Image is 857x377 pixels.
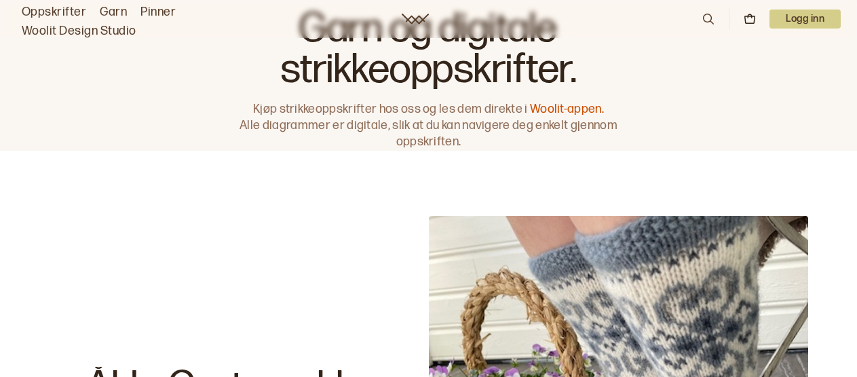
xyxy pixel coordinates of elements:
a: Woolit Design Studio [22,22,136,41]
a: Oppskrifter [22,3,86,22]
a: Woolit [402,14,429,24]
a: Garn [100,3,127,22]
a: Pinner [140,3,176,22]
p: Logg inn [769,10,841,29]
h1: Garn og digitale strikkeoppskrifter. [233,9,624,90]
p: Kjøp strikkeoppskrifter hos oss og les dem direkte i Alle diagrammer er digitale, slik at du kan ... [233,101,624,150]
button: User dropdown [769,10,841,29]
a: Woolit-appen. [530,102,604,116]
